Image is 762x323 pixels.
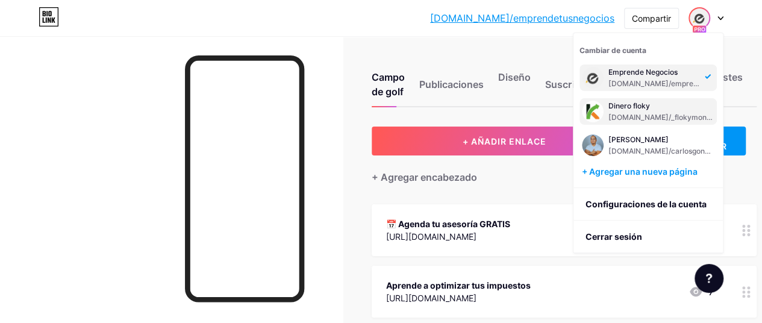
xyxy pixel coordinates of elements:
font: [DOMAIN_NAME]/emprendetusnegocios [608,79,748,88]
font: Dinero floky [608,101,650,110]
font: 📅 Agenda tu asesoría GRATIS [386,219,510,229]
font: + Agregar encabezado [372,171,477,183]
font: + AÑADIR ENLACE [463,136,546,146]
font: Campo de golf [372,71,405,98]
font: Aprende a optimizar tus impuestos [386,280,531,290]
font: Compartir [632,13,671,24]
font: [URL][DOMAIN_NAME] [386,231,476,242]
font: Configuraciones de la cuenta [586,199,707,209]
a: [DOMAIN_NAME]/emprendetusnegocios [430,11,614,25]
font: Emprende Negocios [608,67,678,77]
font: + Agregar una nueva página [582,166,698,177]
font: [PERSON_NAME] [608,135,669,144]
img: emprendetusnegocios [582,101,604,122]
font: [DOMAIN_NAME]/carlosgongora [608,146,720,155]
a: Configuraciones de la cuenta [573,188,723,221]
font: Publicaciones [419,78,484,90]
img: emprendetusnegocios [582,134,604,156]
font: [DOMAIN_NAME]/_flokymoney [608,113,715,122]
font: [URL][DOMAIN_NAME] [386,293,476,303]
font: Cambiar de cuenta [579,46,646,55]
font: [DOMAIN_NAME]/emprendetusnegocios [430,12,614,24]
font: Diseño [498,71,531,83]
font: Cerrar sesión [586,231,642,242]
font: Ajustes [707,71,742,83]
button: + AÑADIR ENLACE [372,127,637,155]
img: emprendetusnegocios [582,67,604,89]
font: Suscriptores [545,78,604,90]
img: emprendetusnegocios [690,8,709,28]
